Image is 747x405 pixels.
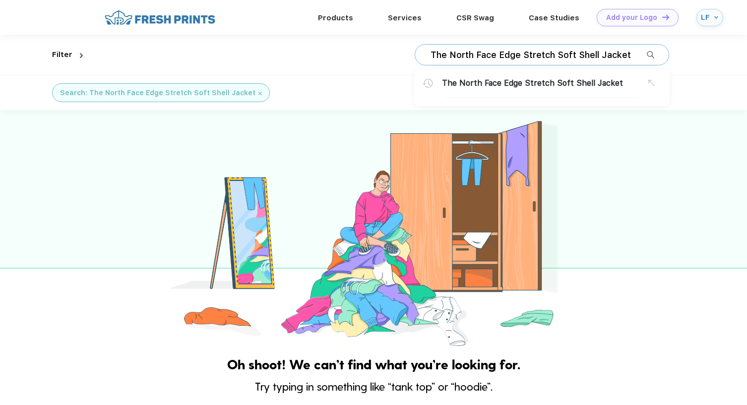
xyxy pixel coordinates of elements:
[701,13,712,22] div: LF
[442,78,457,88] span: The
[525,78,555,88] span: Stretch
[648,80,655,86] img: copy_suggestion.svg
[598,78,623,88] span: Jacket
[388,13,422,22] a: Services
[662,14,669,20] img: DT
[606,13,657,22] div: Add your Logo
[557,78,574,88] span: Soft
[102,9,218,26] img: fo%20logo%202.webp
[430,50,647,60] input: Search products for brands, styles, seasons etc...
[647,51,654,58] img: desktop_search_2.svg
[456,13,494,22] a: CSR Swag
[258,92,262,95] img: filter_cancel.svg
[52,49,72,60] div: Filter
[80,53,83,58] img: dropdown.png
[60,88,255,98] div: Search: The North Face Edge Stretch Soft Shell Jacket
[318,13,353,22] a: Products
[459,78,482,88] span: North
[504,78,522,88] span: Edge
[485,78,501,88] span: Face
[423,79,433,88] img: search_history.svg
[576,78,595,88] span: Shell
[714,15,718,19] img: arrow_down_blue.svg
